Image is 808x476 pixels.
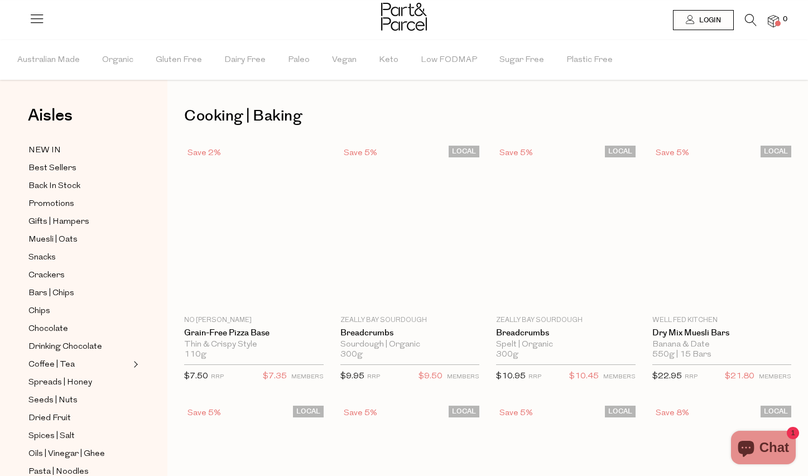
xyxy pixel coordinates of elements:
[102,41,133,80] span: Organic
[605,406,636,417] span: LOCAL
[419,369,443,384] span: $9.50
[28,215,130,229] a: Gifts | Hampers
[340,146,381,161] div: Save 5%
[652,406,692,421] div: Save 8%
[496,406,536,421] div: Save 5%
[28,430,75,443] span: Spices | Salt
[184,328,324,338] a: Grain-Free Pizza Base
[673,10,734,30] a: Login
[496,340,636,350] div: Spelt | Organic
[652,340,792,350] div: Banana & Date
[131,358,138,371] button: Expand/Collapse Coffee | Tea
[685,374,698,380] small: RRP
[759,374,791,380] small: MEMBERS
[28,179,130,193] a: Back In Stock
[156,41,202,80] span: Gluten Free
[381,3,427,31] img: Part&Parcel
[28,447,130,461] a: Oils | Vinegar | Ghee
[652,372,682,381] span: $22.95
[28,358,130,372] a: Coffee | Tea
[28,376,92,390] span: Spreads | Honey
[224,41,266,80] span: Dairy Free
[28,305,50,318] span: Chips
[340,406,381,421] div: Save 5%
[28,340,102,354] span: Drinking Chocolate
[28,162,76,175] span: Best Sellers
[528,374,541,380] small: RRP
[28,233,78,247] span: Muesli | Oats
[28,287,74,300] span: Bars | Chips
[28,103,73,128] span: Aisles
[449,146,479,157] span: LOCAL
[449,406,479,417] span: LOCAL
[184,103,791,129] h1: Cooking | Baking
[340,350,363,360] span: 300g
[761,406,791,417] span: LOCAL
[28,251,56,265] span: Snacks
[652,315,792,325] p: Well Fed Kitchen
[28,180,80,193] span: Back In Stock
[340,340,480,350] div: Sourdough | Organic
[184,146,224,161] div: Save 2%
[496,146,536,161] div: Save 5%
[28,268,130,282] a: Crackers
[263,369,287,384] span: $7.35
[28,251,130,265] a: Snacks
[28,358,75,372] span: Coffee | Tea
[379,41,398,80] span: Keto
[652,350,711,360] span: 550g | 15 Bars
[184,406,224,421] div: Save 5%
[421,41,477,80] span: Low FODMAP
[496,315,636,325] p: Zeally Bay Sourdough
[28,323,68,336] span: Chocolate
[28,197,130,211] a: Promotions
[28,448,105,461] span: Oils | Vinegar | Ghee
[288,41,310,80] span: Paleo
[28,394,78,407] span: Seeds | Nuts
[28,376,130,390] a: Spreads | Honey
[28,233,130,247] a: Muesli | Oats
[603,374,636,380] small: MEMBERS
[566,41,613,80] span: Plastic Free
[332,41,357,80] span: Vegan
[569,369,599,384] span: $10.45
[725,369,754,384] span: $21.80
[728,431,799,467] inbox-online-store-chat: Shopify online store chat
[184,372,208,381] span: $7.50
[293,406,324,417] span: LOCAL
[496,372,526,381] span: $10.95
[367,374,380,380] small: RRP
[28,144,61,157] span: NEW IN
[28,393,130,407] a: Seeds | Nuts
[28,215,89,229] span: Gifts | Hampers
[211,374,224,380] small: RRP
[28,269,65,282] span: Crackers
[696,16,721,25] span: Login
[28,322,130,336] a: Chocolate
[447,374,479,380] small: MEMBERS
[605,146,636,157] span: LOCAL
[340,328,480,338] a: Breadcrumbs
[28,198,74,211] span: Promotions
[652,328,792,338] a: Dry Mix Muesli Bars
[28,412,71,425] span: Dried Fruit
[28,143,130,157] a: NEW IN
[496,328,636,338] a: Breadcrumbs
[496,350,518,360] span: 300g
[28,340,130,354] a: Drinking Chocolate
[184,340,324,350] div: Thin & Crispy Style
[499,41,544,80] span: Sugar Free
[28,411,130,425] a: Dried Fruit
[780,15,790,25] span: 0
[28,286,130,300] a: Bars | Chips
[17,41,80,80] span: Australian Made
[28,107,73,135] a: Aisles
[340,372,364,381] span: $9.95
[28,161,130,175] a: Best Sellers
[291,374,324,380] small: MEMBERS
[184,350,206,360] span: 110g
